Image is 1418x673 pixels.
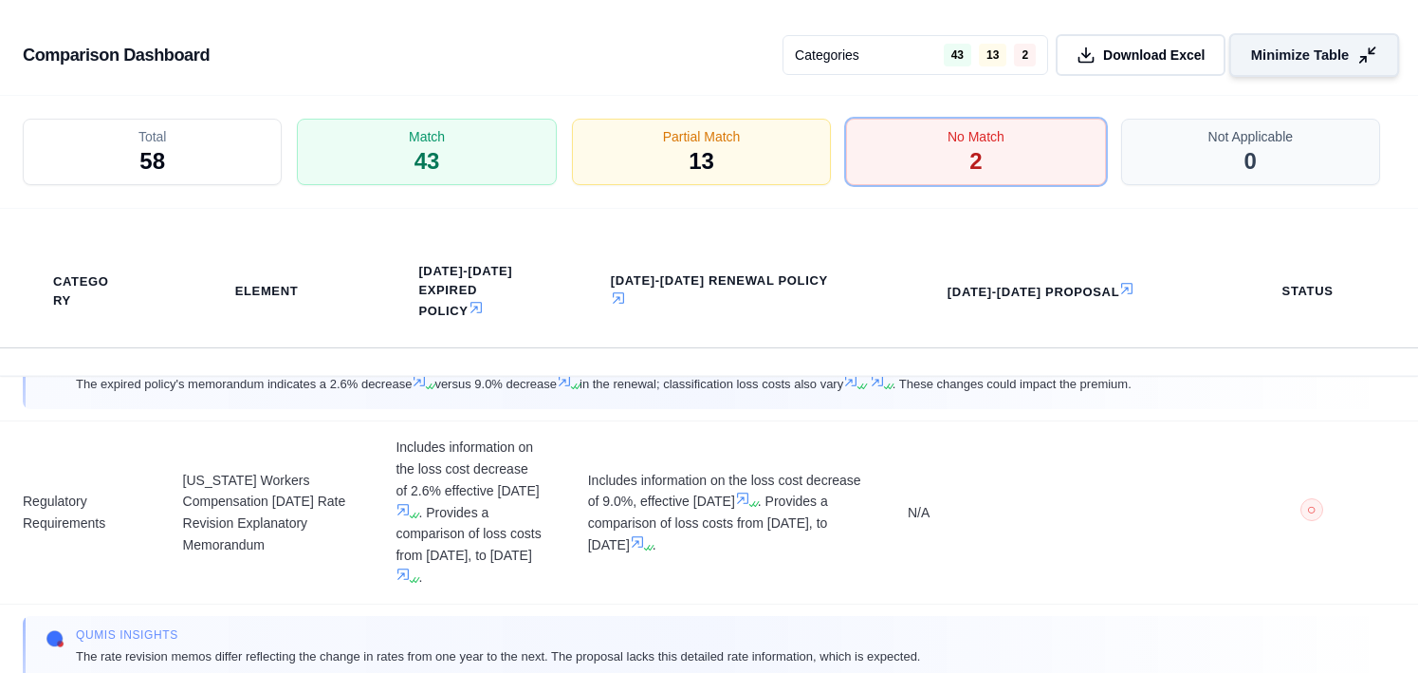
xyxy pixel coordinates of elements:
span: 2 [969,146,982,177]
span: The expired policy's memorandum indicates a 2.6% decrease versus 9.0% decrease in the renewal; cl... [76,373,1132,394]
th: [DATE]-[DATE] Renewal Policy [588,260,862,323]
span: Includes information on the loss cost decrease of 9.0%, effective [DATE] . Provides a comparison ... [588,470,862,556]
span: 13 [689,146,714,177]
span: 43 [414,146,440,177]
th: Status [1260,271,1356,312]
span: ○ [1307,502,1317,517]
span: Partial Match [663,127,741,146]
span: [US_STATE] Workers Compensation [DATE] Rate Revision Explanatory Memorandum [183,470,351,556]
span: Includes information on the loss cost decrease of 2.6% effective [DATE] . Provides a comparison o... [396,437,542,588]
span: Regulatory Requirements [23,491,138,534]
span: Qumis INSIGHTS [76,627,920,643]
span: The rate revision memos differ reflecting the change in rates from one year to the next. The prop... [76,646,920,666]
th: Category [30,261,138,322]
span: 58 [139,146,165,177]
th: [DATE]-[DATE] Expired Policy [396,251,542,332]
span: Total [138,127,167,146]
th: [DATE]-[DATE] Proposal [925,270,1165,313]
span: N/A [908,502,1182,524]
span: Match [409,127,445,146]
th: Element [212,271,322,312]
button: ○ [1300,498,1323,528]
h3: Comparison Dashboard [23,38,210,72]
span: Not Applicable [1208,127,1294,146]
span: No Match [948,127,1004,146]
span: 0 [1244,146,1257,177]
